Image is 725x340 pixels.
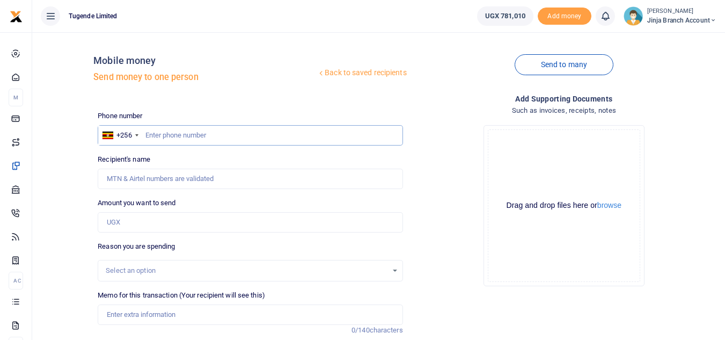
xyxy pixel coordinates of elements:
img: profile-user [624,6,643,26]
span: UGX 781,010 [485,11,525,21]
div: Uganda: +256 [98,126,141,145]
input: Enter extra information [98,305,402,325]
li: M [9,89,23,106]
input: Enter phone number [98,125,402,146]
button: browse [597,201,621,209]
span: characters [370,326,403,334]
label: Phone number [98,111,142,121]
input: MTN & Airtel numbers are validated [98,169,402,189]
span: Jinja branch account [647,16,716,25]
a: UGX 781,010 [477,6,533,26]
span: 0/140 [351,326,370,334]
label: Amount you want to send [98,198,175,208]
div: +256 [116,130,131,141]
h4: Add supporting Documents [412,93,716,105]
input: UGX [98,212,402,233]
a: Back to saved recipients [317,63,407,83]
h4: Such as invoices, receipts, notes [412,105,716,117]
img: logo-small [10,10,23,23]
a: logo-small logo-large logo-large [10,12,23,20]
li: Wallet ballance [473,6,538,26]
li: Toup your wallet [538,8,591,25]
li: Ac [9,272,23,290]
div: File Uploader [484,125,645,286]
span: Tugende Limited [64,11,122,21]
small: [PERSON_NAME] [647,7,716,16]
h4: Mobile money [93,55,317,67]
label: Reason you are spending [98,241,175,252]
label: Recipient's name [98,154,150,165]
span: Add money [538,8,591,25]
h5: Send money to one person [93,72,317,83]
a: profile-user [PERSON_NAME] Jinja branch account [624,6,716,26]
div: Drag and drop files here or [488,200,640,211]
label: Memo for this transaction (Your recipient will see this) [98,290,265,301]
a: Send to many [515,54,613,75]
div: Select an option [106,265,387,276]
a: Add money [538,11,591,19]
